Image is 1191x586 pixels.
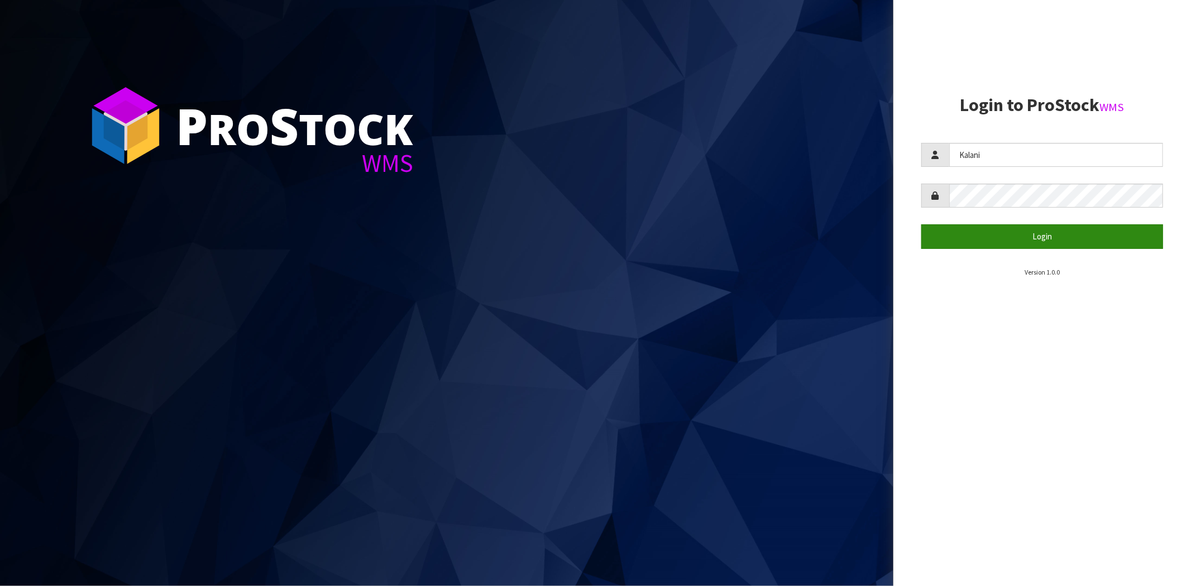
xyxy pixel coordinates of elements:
span: S [270,92,299,160]
div: ro tock [176,100,413,151]
button: Login [921,224,1163,248]
div: WMS [176,151,413,176]
h2: Login to ProStock [921,95,1163,115]
span: P [176,92,208,160]
img: ProStock Cube [84,84,168,167]
small: WMS [1099,100,1124,114]
input: Username [949,143,1163,167]
small: Version 1.0.0 [1025,268,1060,276]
